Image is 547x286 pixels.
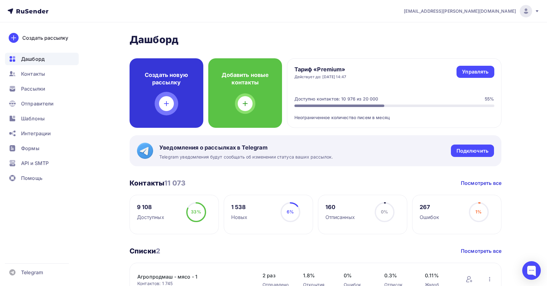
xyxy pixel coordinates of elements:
span: 11 073 [164,179,185,187]
div: 267 [420,203,439,211]
div: Подключить [457,147,488,154]
span: 0.11% [425,272,453,279]
span: [EMAIL_ADDRESS][PERSON_NAME][DOMAIN_NAME] [404,8,516,14]
a: Посмотреть все [461,247,501,255]
a: Посмотреть все [461,179,501,187]
a: Шаблоны [5,112,79,125]
span: 0.3% [384,272,412,279]
div: Управлять [462,68,488,75]
a: Агропродмаш - мясо - 1 [137,273,243,280]
div: Создать рассылку [22,34,68,42]
span: 2 раз [262,272,291,279]
h3: Контакты [130,179,185,187]
div: 9 108 [137,203,164,211]
a: Отправители [5,97,79,110]
a: Контакты [5,68,79,80]
div: 55% [485,96,494,102]
div: Отписанных [325,213,355,221]
a: [EMAIL_ADDRESS][PERSON_NAME][DOMAIN_NAME] [404,5,540,17]
span: Помощь [21,174,42,182]
span: API и SMTP [21,159,49,167]
span: 0% [381,209,388,214]
div: Доступных [137,213,164,221]
div: Ошибок [420,213,439,221]
span: Telegram [21,269,43,276]
h4: Создать новую рассылку [139,71,193,86]
span: 1.8% [303,272,331,279]
span: Отправители [21,100,54,107]
div: Доступно контактов: 10 976 из 20 000 [294,96,378,102]
span: 6% [287,209,294,214]
div: Действует до: [DATE] 14:47 [294,74,346,79]
span: Формы [21,145,39,152]
span: Контакты [21,70,45,78]
a: Формы [5,142,79,154]
span: 0% [344,272,372,279]
h3: Списки [130,247,160,255]
span: 2 [156,247,160,255]
span: Telegram уведомления будут сообщать об изменении статуса ваших рассылок. [159,154,333,160]
h4: Тариф «Premium» [294,66,346,73]
span: Дашборд [21,55,45,63]
span: Уведомления о рассылках в Telegram [159,144,333,151]
span: Интеграции [21,130,51,137]
a: Рассылки [5,83,79,95]
a: Дашборд [5,53,79,65]
h2: Дашборд [130,34,501,46]
span: Шаблоны [21,115,45,122]
h4: Добавить новые контакты [218,71,272,86]
span: 33% [191,209,201,214]
span: Рассылки [21,85,45,92]
div: 1 538 [231,203,248,211]
div: Неограниченное количество писем в месяц [294,107,494,121]
div: 160 [325,203,355,211]
span: 1% [475,209,482,214]
div: Новых [231,213,248,221]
